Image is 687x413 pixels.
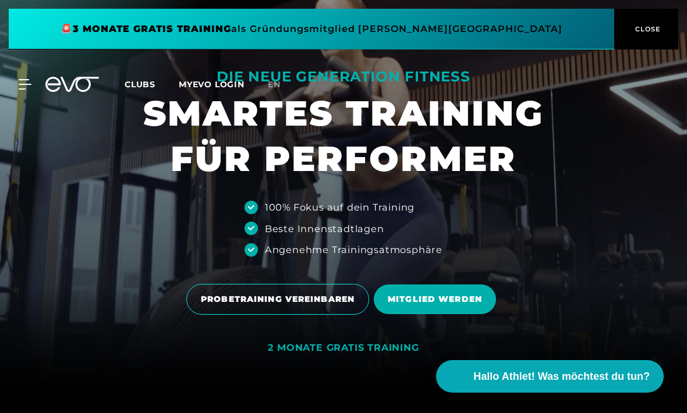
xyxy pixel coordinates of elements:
[265,222,384,236] div: Beste Innenstadtlagen
[473,369,650,384] span: Hallo Athlet! Was möchtest du tun?
[179,79,245,90] a: MYEVO LOGIN
[125,79,155,90] span: Clubs
[268,342,419,354] div: 2 MONATE GRATIS TRAINING
[143,91,544,181] h1: SMARTES TRAINING FÜR PERFORMER
[374,276,501,323] a: MITGLIED WERDEN
[125,79,179,90] a: Clubs
[265,243,442,257] div: Angenehme Trainingsatmosphäre
[268,79,281,90] span: en
[632,24,661,34] span: CLOSE
[265,200,415,214] div: 100% Fokus auf dein Training
[201,293,355,305] span: PROBETRAINING VEREINBAREN
[388,293,482,305] span: MITGLIED WERDEN
[614,9,678,49] button: CLOSE
[186,275,374,323] a: PROBETRAINING VEREINBAREN
[268,78,295,91] a: en
[436,360,664,393] button: Hallo Athlet! Was möchtest du tun?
